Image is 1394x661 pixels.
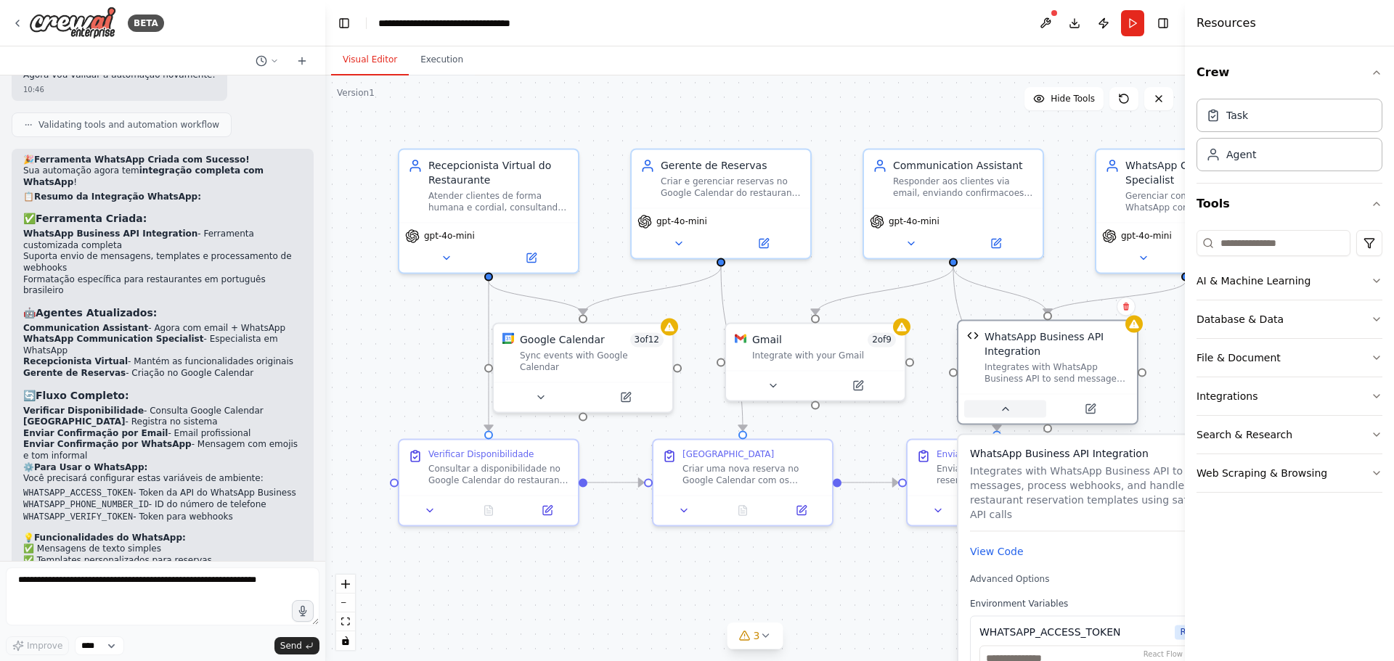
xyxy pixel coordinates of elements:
[661,158,802,173] div: Gerente de Reservas
[27,640,62,652] span: Improve
[1226,147,1256,162] div: Agent
[490,249,572,266] button: Open in side panel
[23,323,148,333] strong: Communication Assistant
[985,361,1128,385] div: Integrates with WhatsApp Business API to send messages, process webhooks, and handle restaurant r...
[868,332,896,347] span: Number of enabled actions
[1051,93,1095,104] span: Hide Tools
[522,501,572,519] button: Open in side panel
[1144,650,1183,658] a: React Flow attribution
[34,462,147,472] strong: Para Usar o WhatsApp:
[979,625,1121,639] div: WHATSAPP_ACCESS_TOKEN
[23,428,168,438] strong: Enviar Confirmação por Email
[1197,377,1382,415] button: Integrations
[34,192,201,202] strong: Resumo da Integração WhatsApp:
[23,165,264,187] strong: integração completa com WhatsApp
[752,332,782,347] div: Gmail
[970,446,1234,461] h3: WhatsApp Business API Integration
[714,266,750,430] g: Edge from 19ad1058-96e5-496d-8aac-03eb724c185c to 073c2398-ddf6-42c9-a083-4539f6353637
[23,428,302,440] li: - Email profissional
[776,501,826,519] button: Open in side panel
[727,623,783,649] button: 3
[23,251,302,274] li: Suporta envio de mensagens, templates e processamento de webhooks
[336,612,355,631] button: fit view
[23,334,302,356] li: - Especialista em WhatsApp
[735,332,746,344] img: Gmail
[1121,230,1172,242] span: gpt-4o-mini
[331,45,409,75] button: Visual Editor
[584,388,667,406] button: Open in side panel
[23,488,133,498] code: WHATSAPP_ACCESS_TOKEN
[23,512,302,524] li: - Token para webhooks
[290,52,314,70] button: Start a new chat
[652,438,833,526] div: [GEOGRAPHIC_DATA]Criar uma nova reserva no Google Calendar com os detalhes do cliente: nome, data...
[957,322,1138,427] div: WhatsApp Business API IntegrationWhatsApp Business API IntegrationIntegrates with WhatsApp Busine...
[492,322,674,413] div: Google CalendarGoogle Calendar3of12Sync events with Google Calendar
[863,148,1044,259] div: Communication AssistantResponder aos clientes via email, enviando confirmacoes de reserva, inform...
[970,573,1049,585] span: Advanced Options
[1197,224,1382,504] div: Tools
[23,274,302,297] li: Formatação específica para restaurantes em português brasileiro
[409,45,475,75] button: Execution
[23,165,302,188] p: Sua automação agora tem !
[29,7,116,39] img: Logo
[378,16,542,30] nav: breadcrumb
[6,636,69,655] button: Improve
[985,329,1128,358] div: WhatsApp Business API Integration
[23,533,302,544] h2: 💡
[1197,15,1256,32] h4: Resources
[712,501,774,519] button: No output available
[661,176,802,199] div: Criar e gerenciar reservas no Google Calendar do restaurante {restaurant_name}, garantindo que to...
[398,148,579,274] div: Recepcionista Virtual do RestauranteAtender clientes de forma humana e cordial, consultando dispo...
[937,448,1066,460] div: Enviar Confirmacao por Email
[1197,262,1382,300] button: AI & Machine Learning
[23,229,302,251] li: - Ferramenta customizada completa
[1175,625,1225,639] span: Required
[1117,297,1136,316] button: Delete node
[23,356,302,368] li: - Mantém as funcionalidades originais
[937,463,1077,486] div: Enviar email de confirmacao da reserva para o cliente com todos os detalhes: nome do restaurante,...
[970,464,1234,522] p: Integrates with WhatsApp Business API to send messages, process webhooks, and handle restaurant r...
[334,13,354,33] button: Hide left sidebar
[128,15,164,32] div: BETA
[34,155,250,165] strong: Ferramenta WhatsApp Criada com Sucesso!
[1049,400,1131,417] button: Open in side panel
[23,543,302,555] li: ✅ Mensagens de texto simples
[428,463,569,486] div: Consultar a disponibilidade no Google Calendar do restaurante para a data e horario solicitados p...
[337,87,375,99] div: Version 1
[817,377,899,394] button: Open in side panel
[336,575,355,594] button: zoom in
[1197,93,1382,183] div: Crew
[1125,158,1266,187] div: WhatsApp Communication Specialist
[274,637,319,654] button: Send
[336,594,355,612] button: zoom out
[970,572,1234,586] button: Advanced Options
[23,406,144,416] strong: Verificar Disponibilidade
[656,215,707,227] span: gpt-4o-mini
[1197,416,1382,453] button: Search & Research
[808,266,961,314] g: Edge from 3676375b-efb6-4dcb-9cc1-d1bea5550d82 to c5eb63aa-b138-4d1f-a728-a5eaa95d18c7
[725,322,906,401] div: GmailGmail2of9Integrate with your Gmail
[23,229,197,239] strong: WhatsApp Business API Integration
[23,512,133,522] code: WHATSAPP_VERIFY_TOKEN
[630,148,812,259] div: Gerente de ReservasCriar e gerenciar reservas no Google Calendar do restaurante {restaurant_name}...
[292,600,314,622] button: Click to speak your automation idea
[520,332,605,347] div: Google Calendar
[23,356,128,366] strong: Recepcionista Virtual
[1095,148,1276,274] div: WhatsApp Communication SpecialistGerenciar comunicações via WhatsApp com clientes do restaurante ...
[23,84,216,95] div: 10:46
[955,234,1037,252] button: Open in side panel
[906,438,1088,526] div: Enviar Confirmacao por EmailEnviar email de confirmacao da reserva para o cliente com todos os de...
[36,307,157,319] strong: Agentes Atualizados:
[1197,339,1382,377] button: File & Document
[398,438,579,526] div: Verificar DisponibilidadeConsultar a disponibilidade no Google Calendar do restaurante para a dat...
[1197,454,1382,492] button: Web Scraping & Browsing
[1197,52,1382,93] button: Crew
[23,334,203,344] strong: WhatsApp Communication Specialist
[23,439,302,461] li: - Mensagem com emojis e tom informal
[23,416,302,428] li: - Registra no sistema
[889,215,939,227] span: gpt-4o-mini
[587,475,644,490] g: Edge from d375c0c0-d54b-480f-b08c-d8ad00b2123e to 073c2398-ddf6-42c9-a083-4539f6353637
[752,350,896,361] div: Integrate with your Gmail
[576,266,728,314] g: Edge from 19ad1058-96e5-496d-8aac-03eb724c185c to 8653227f-f94b-4317-a2db-737886c75c55
[23,500,149,510] code: WHATSAPP_PHONE_NUMBER_ID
